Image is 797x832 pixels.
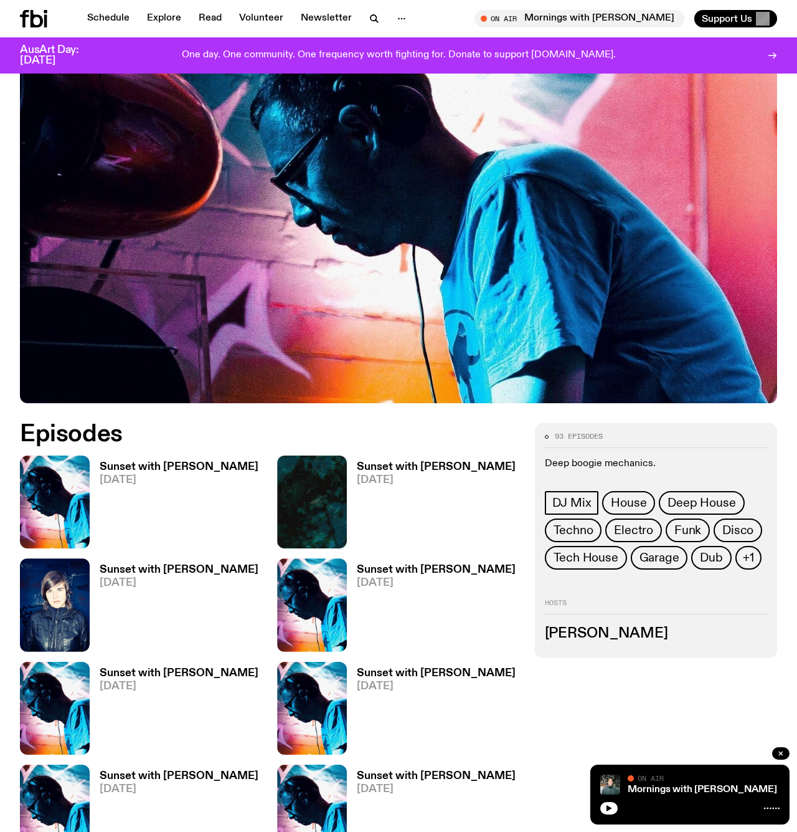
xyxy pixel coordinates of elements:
[90,565,258,651] a: Sunset with [PERSON_NAME][DATE]
[100,668,258,679] h3: Sunset with [PERSON_NAME]
[347,565,516,651] a: Sunset with [PERSON_NAME][DATE]
[357,681,516,692] span: [DATE]
[357,668,516,679] h3: Sunset with [PERSON_NAME]
[667,496,735,510] span: Deep House
[293,10,359,27] a: Newsletter
[602,491,655,515] a: House
[100,462,258,472] h3: Sunset with [PERSON_NAME]
[631,546,688,570] a: Garage
[614,524,653,537] span: Electro
[659,491,744,515] a: Deep House
[90,668,258,755] a: Sunset with [PERSON_NAME][DATE]
[554,551,618,565] span: Tech House
[628,785,777,795] a: Mornings with [PERSON_NAME]
[702,13,752,24] span: Support Us
[545,600,767,614] h2: Hosts
[674,524,701,537] span: Funk
[100,784,258,795] span: [DATE]
[347,462,516,548] a: Sunset with [PERSON_NAME][DATE]
[357,565,516,575] h3: Sunset with [PERSON_NAME]
[605,519,662,542] a: Electro
[552,496,592,510] span: DJ Mix
[20,423,520,446] h2: Episodes
[357,784,516,795] span: [DATE]
[20,456,90,548] img: Simon Caldwell stands side on, looking downwards. He has headphones on. Behind him is a brightly ...
[545,491,599,515] a: DJ Mix
[743,551,754,565] span: +1
[639,551,679,565] span: Garage
[545,546,627,570] a: Tech House
[666,519,710,542] a: Funk
[722,524,753,537] span: Disco
[555,433,603,440] span: 93 episodes
[100,565,258,575] h3: Sunset with [PERSON_NAME]
[20,45,100,66] h3: AusArt Day: [DATE]
[545,627,767,641] h3: [PERSON_NAME]
[545,458,767,470] p: Deep boogie mechanics.
[100,578,258,588] span: [DATE]
[20,662,90,755] img: Simon Caldwell stands side on, looking downwards. He has headphones on. Behind him is a brightly ...
[357,578,516,588] span: [DATE]
[691,546,731,570] a: Dub
[139,10,189,27] a: Explore
[694,10,777,27] button: Support Us
[600,775,620,795] img: Radio presenter Ben Hansen sits in front of a wall of photos and an fbi radio sign. Film photo. B...
[474,10,684,27] button: On AirMornings with [PERSON_NAME]
[277,662,347,755] img: Simon Caldwell stands side on, looking downwards. He has headphones on. Behind him is a brightly ...
[611,496,646,510] span: House
[100,681,258,692] span: [DATE]
[357,462,516,472] h3: Sunset with [PERSON_NAME]
[277,558,347,651] img: Simon Caldwell stands side on, looking downwards. He has headphones on. Behind him is a brightly ...
[100,475,258,485] span: [DATE]
[638,774,664,782] span: On Air
[182,50,616,61] p: One day. One community. One frequency worth fighting for. Donate to support [DOMAIN_NAME].
[714,519,762,542] a: Disco
[90,462,258,548] a: Sunset with [PERSON_NAME][DATE]
[357,771,516,782] h3: Sunset with [PERSON_NAME]
[191,10,229,27] a: Read
[735,546,762,570] button: +1
[232,10,291,27] a: Volunteer
[357,475,516,485] span: [DATE]
[554,524,593,537] span: Techno
[100,771,258,782] h3: Sunset with [PERSON_NAME]
[700,551,722,565] span: Dub
[80,10,137,27] a: Schedule
[545,519,602,542] a: Techno
[347,668,516,755] a: Sunset with [PERSON_NAME][DATE]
